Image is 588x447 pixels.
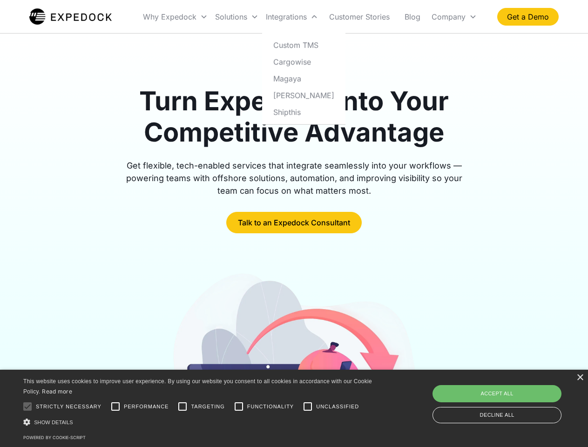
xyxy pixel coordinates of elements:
[247,403,294,411] span: Functionality
[139,1,211,33] div: Why Expedock
[266,36,342,53] a: Custom TMS
[497,8,559,26] a: Get a Demo
[143,12,196,21] div: Why Expedock
[266,87,342,103] a: [PERSON_NAME]
[115,159,473,197] div: Get flexible, tech-enabled services that integrate seamlessly into your workflows — powering team...
[23,378,372,395] span: This website uses cookies to improve user experience. By using our website you consent to all coo...
[42,388,72,395] a: Read more
[34,420,73,425] span: Show details
[23,435,86,440] a: Powered by cookie-script
[191,403,224,411] span: Targeting
[322,1,397,33] a: Customer Stories
[23,417,375,427] div: Show details
[266,53,342,70] a: Cargowise
[428,1,480,33] div: Company
[397,1,428,33] a: Blog
[433,346,588,447] iframe: Chat Widget
[124,403,169,411] span: Performance
[262,1,322,33] div: Integrations
[266,103,342,120] a: Shipthis
[36,403,101,411] span: Strictly necessary
[262,33,345,124] nav: Integrations
[29,7,112,26] a: home
[29,7,112,26] img: Expedock Logo
[432,12,466,21] div: Company
[266,12,307,21] div: Integrations
[316,403,359,411] span: Unclassified
[266,70,342,87] a: Magaya
[115,86,473,148] h1: Turn Expedock Into Your Competitive Advantage
[226,212,362,233] a: Talk to an Expedock Consultant
[215,12,247,21] div: Solutions
[211,1,262,33] div: Solutions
